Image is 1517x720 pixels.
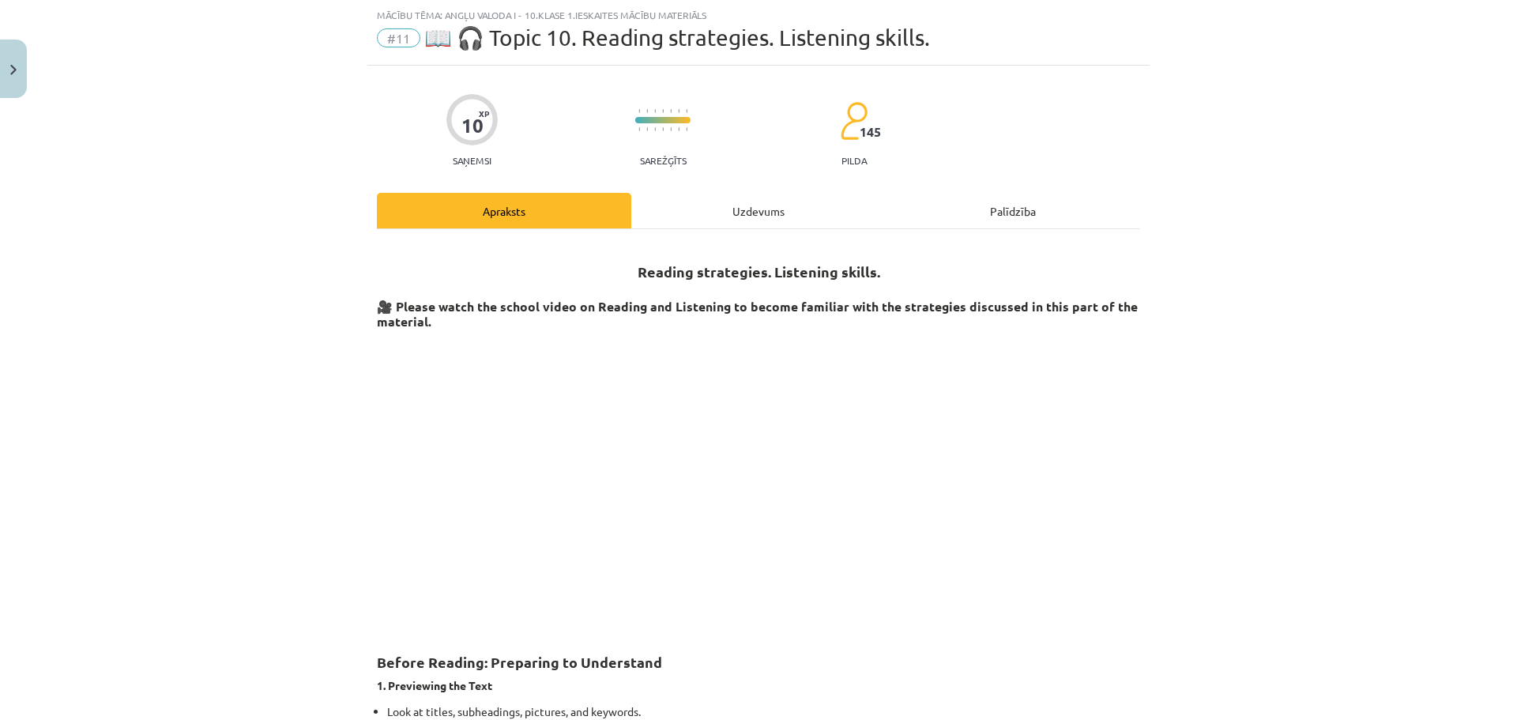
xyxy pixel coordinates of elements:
[640,155,687,166] p: Sarežģīts
[461,115,484,137] div: 10
[638,109,640,113] img: icon-short-line-57e1e144782c952c97e751825c79c345078a6d821885a25fce030b3d8c18986b.svg
[377,28,420,47] span: #11
[424,25,930,51] span: 📖 🎧 Topic 10. Reading strategies. Listening skills.
[638,262,880,281] strong: Reading strategies. Listening skills.
[638,127,640,131] img: icon-short-line-57e1e144782c952c97e751825c79c345078a6d821885a25fce030b3d8c18986b.svg
[377,678,492,692] b: 1. Previewing the Text
[678,109,679,113] img: icon-short-line-57e1e144782c952c97e751825c79c345078a6d821885a25fce030b3d8c18986b.svg
[654,127,656,131] img: icon-short-line-57e1e144782c952c97e751825c79c345078a6d821885a25fce030b3d8c18986b.svg
[670,127,672,131] img: icon-short-line-57e1e144782c952c97e751825c79c345078a6d821885a25fce030b3d8c18986b.svg
[860,125,881,139] span: 145
[479,109,489,118] span: XP
[646,109,648,113] img: icon-short-line-57e1e144782c952c97e751825c79c345078a6d821885a25fce030b3d8c18986b.svg
[377,653,662,671] strong: Before Reading: Preparing to Understand
[686,109,687,113] img: icon-short-line-57e1e144782c952c97e751825c79c345078a6d821885a25fce030b3d8c18986b.svg
[377,9,1140,21] div: Mācību tēma: Angļu valoda i - 10.klase 1.ieskaites mācību materiāls
[678,127,679,131] img: icon-short-line-57e1e144782c952c97e751825c79c345078a6d821885a25fce030b3d8c18986b.svg
[631,193,886,228] div: Uzdevums
[840,101,868,141] img: students-c634bb4e5e11cddfef0936a35e636f08e4e9abd3cc4e673bd6f9a4125e45ecb1.svg
[662,109,664,113] img: icon-short-line-57e1e144782c952c97e751825c79c345078a6d821885a25fce030b3d8c18986b.svg
[377,193,631,228] div: Apraksts
[670,109,672,113] img: icon-short-line-57e1e144782c952c97e751825c79c345078a6d821885a25fce030b3d8c18986b.svg
[886,193,1140,228] div: Palīdzība
[841,155,867,166] p: pilda
[686,127,687,131] img: icon-short-line-57e1e144782c952c97e751825c79c345078a6d821885a25fce030b3d8c18986b.svg
[646,127,648,131] img: icon-short-line-57e1e144782c952c97e751825c79c345078a6d821885a25fce030b3d8c18986b.svg
[446,155,498,166] p: Saņemsi
[654,109,656,113] img: icon-short-line-57e1e144782c952c97e751825c79c345078a6d821885a25fce030b3d8c18986b.svg
[10,65,17,75] img: icon-close-lesson-0947bae3869378f0d4975bcd49f059093ad1ed9edebbc8119c70593378902aed.svg
[662,127,664,131] img: icon-short-line-57e1e144782c952c97e751825c79c345078a6d821885a25fce030b3d8c18986b.svg
[387,703,1140,720] li: Look at titles, subheadings, pictures, and keywords.
[377,298,1138,330] strong: 🎥 Please watch the school video on Reading and Listening to become familiar with the strategies d...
